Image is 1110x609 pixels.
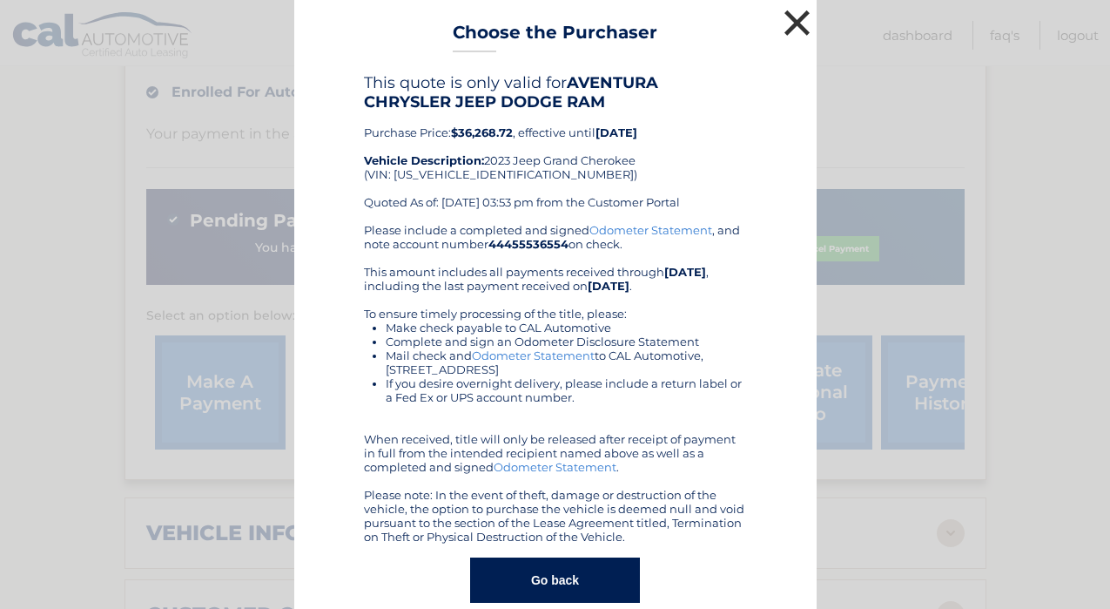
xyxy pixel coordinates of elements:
li: If you desire overnight delivery, please include a return label or a Fed Ex or UPS account number. [386,376,747,404]
b: AVENTURA CHRYSLER JEEP DODGE RAM [364,73,658,112]
h3: Choose the Purchaser [453,22,657,52]
button: Go back [470,558,640,603]
b: $36,268.72 [451,125,513,139]
a: Odometer Statement [494,460,616,474]
div: Please include a completed and signed , and note account number on check. This amount includes al... [364,223,747,544]
li: Make check payable to CAL Automotive [386,321,747,335]
a: Odometer Statement [472,348,595,362]
strong: Vehicle Description: [364,153,484,167]
div: Purchase Price: , effective until 2023 Jeep Grand Cherokee (VIN: [US_VEHICLE_IDENTIFICATION_NUMBE... [364,73,747,223]
b: [DATE] [595,125,637,139]
h4: This quote is only valid for [364,73,747,112]
b: [DATE] [664,265,706,279]
a: Odometer Statement [589,223,712,237]
b: [DATE] [588,279,629,293]
li: Complete and sign an Odometer Disclosure Statement [386,335,747,348]
b: 44455536554 [488,237,568,251]
li: Mail check and to CAL Automotive, [STREET_ADDRESS] [386,348,747,376]
button: × [780,5,815,40]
